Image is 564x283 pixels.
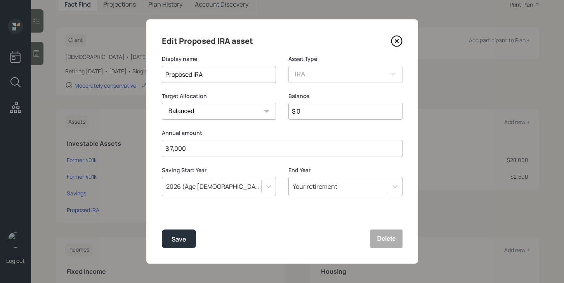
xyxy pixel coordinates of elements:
label: Annual amount [162,129,403,137]
label: Balance [288,92,403,100]
button: Save [162,230,196,248]
div: Save [172,234,186,245]
label: End Year [288,166,403,174]
label: Display name [162,55,276,63]
label: Saving Start Year [162,166,276,174]
label: Target Allocation [162,92,276,100]
button: Delete [370,230,402,248]
div: 2026 (Age [DEMOGRAPHIC_DATA]) [166,182,262,191]
label: Asset Type [288,55,403,63]
div: Your retirement [293,182,337,191]
h4: Edit Proposed IRA asset [162,35,253,47]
